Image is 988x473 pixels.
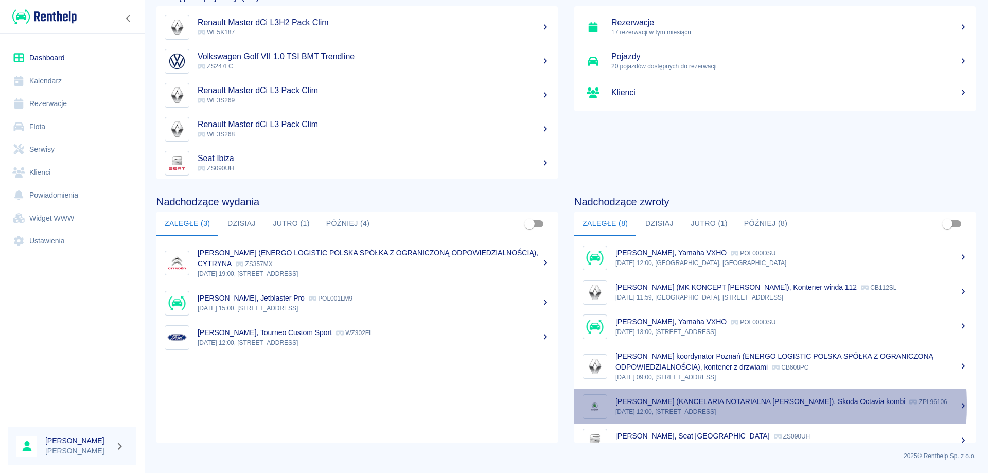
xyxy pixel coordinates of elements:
a: Ustawienia [8,230,136,253]
h5: Renault Master dCi L3H2 Pack Clim [198,17,550,28]
p: [DATE] 19:00, [STREET_ADDRESS] [198,269,550,278]
img: Image [167,17,187,37]
button: Później (8) [736,212,796,236]
a: Serwisy [8,138,136,161]
img: Image [585,283,605,302]
a: Image[PERSON_NAME], Jetblaster Pro POL001LM9[DATE] 15:00, [STREET_ADDRESS] [156,286,558,320]
p: [DATE] 14:00, [STREET_ADDRESS] [615,442,967,451]
p: ZPL96106 [909,398,947,406]
button: Później (4) [318,212,378,236]
p: [PERSON_NAME] [45,446,111,457]
h5: Pojazdy [611,51,967,62]
h5: Seat Ibiza [198,153,550,164]
a: Rezerwacje17 rezerwacji w tym miesiącu [574,10,976,44]
p: [DATE] 11:59, [GEOGRAPHIC_DATA], [STREET_ADDRESS] [615,293,967,302]
h4: Nadchodzące wydania [156,196,558,208]
a: Widget WWW [8,207,136,230]
img: Image [167,153,187,173]
img: Image [167,328,187,347]
a: ImageRenault Master dCi L3 Pack Clim WE3S268 [156,112,558,146]
a: Image[PERSON_NAME] koordynator Poznań (ENERGO LOGISTIC POLSKA SPÓŁKA Z OGRANICZONĄ ODPOWIEDZIALNO... [574,344,976,389]
span: ZS090UH [198,165,234,172]
a: Image[PERSON_NAME] (KANCELARIA NOTARIALNA [PERSON_NAME]), Skoda Octavia kombi ZPL96106[DATE] 12:0... [574,389,976,424]
a: Klienci [574,78,976,107]
p: POL000DSU [731,250,775,257]
p: 2025 © Renthelp Sp. z o.o. [156,451,976,461]
p: CB112SL [861,284,896,291]
a: Kalendarz [8,69,136,93]
img: Image [585,317,605,337]
span: Pokaż przypisane tylko do mnie [520,214,539,234]
button: Zwiń nawigację [121,12,136,25]
span: WE5K187 [198,29,235,36]
h6: [PERSON_NAME] [45,435,111,446]
h5: Renault Master dCi L3 Pack Clim [198,119,550,130]
a: Dashboard [8,46,136,69]
p: [PERSON_NAME], Tourneo Custom Sport [198,328,332,337]
p: [DATE] 15:00, [STREET_ADDRESS] [198,304,550,313]
p: POL001LM9 [309,295,352,302]
p: [DATE] 12:00, [GEOGRAPHIC_DATA], [GEOGRAPHIC_DATA] [615,258,967,268]
a: Pojazdy20 pojazdów dostępnych do rezerwacji [574,44,976,78]
h5: Klienci [611,87,967,98]
span: Pokaż przypisane tylko do mnie [938,214,957,234]
img: Image [585,397,605,416]
button: Zaległe (3) [156,212,218,236]
a: Image[PERSON_NAME], Yamaha VXHO POL000DSU[DATE] 12:00, [GEOGRAPHIC_DATA], [GEOGRAPHIC_DATA] [574,240,976,275]
button: Jutro (1) [682,212,735,236]
p: [PERSON_NAME], Yamaha VXHO [615,249,727,257]
h5: Volkswagen Golf VII 1.0 TSI BMT Trendline [198,51,550,62]
a: Image[PERSON_NAME], Yamaha VXHO POL000DSU[DATE] 13:00, [STREET_ADDRESS] [574,309,976,344]
h4: Nadchodzące zwroty [574,196,976,208]
a: Image[PERSON_NAME] (MK KONCEPT [PERSON_NAME]), Kontener winda 112 CB112SL[DATE] 11:59, [GEOGRAPHI... [574,275,976,309]
a: Image[PERSON_NAME], Seat [GEOGRAPHIC_DATA] ZS090UH[DATE] 14:00, [STREET_ADDRESS] [574,424,976,458]
p: 17 rezerwacji w tym miesiącu [611,28,967,37]
img: Image [585,248,605,268]
span: ZS247LC [198,63,233,70]
p: WZ302FL [336,329,373,337]
p: [DATE] 12:00, [STREET_ADDRESS] [615,407,967,416]
img: Image [167,85,187,105]
button: Dzisiaj [218,212,264,236]
button: Jutro (1) [264,212,317,236]
p: ZS090UH [774,433,810,440]
a: Image[PERSON_NAME] (ENERGO LOGISTIC POLSKA SPÓŁKA Z OGRANICZONĄ ODPOWIEDZIALNOŚCIĄ), CYTRYNA ZS35... [156,240,558,286]
a: Flota [8,115,136,138]
img: Image [167,253,187,273]
img: Image [585,431,605,451]
img: Image [585,357,605,376]
a: ImageSeat Ibiza ZS090UH [156,146,558,180]
button: Dzisiaj [636,212,682,236]
img: Image [167,119,187,139]
p: [DATE] 13:00, [STREET_ADDRESS] [615,327,967,337]
img: Renthelp logo [12,8,77,25]
p: POL000DSU [731,319,775,326]
span: WE3S269 [198,97,235,104]
p: [DATE] 12:00, [STREET_ADDRESS] [198,338,550,347]
p: [PERSON_NAME] (KANCELARIA NOTARIALNA [PERSON_NAME]), Skoda Octavia kombi [615,397,905,406]
h5: Rezerwacje [611,17,967,28]
p: [DATE] 09:00, [STREET_ADDRESS] [615,373,967,382]
p: [PERSON_NAME], Jetblaster Pro [198,294,305,302]
a: ImageRenault Master dCi L3 Pack Clim WE3S269 [156,78,558,112]
p: [PERSON_NAME] (MK KONCEPT [PERSON_NAME]), Kontener winda 112 [615,283,857,291]
a: Image[PERSON_NAME], Tourneo Custom Sport WZ302FL[DATE] 12:00, [STREET_ADDRESS] [156,320,558,355]
span: WE3S268 [198,131,235,138]
a: Klienci [8,161,136,184]
a: Powiadomienia [8,184,136,207]
button: Zaległe (8) [574,212,636,236]
a: Renthelp logo [8,8,77,25]
a: ImageRenault Master dCi L3H2 Pack Clim WE5K187 [156,10,558,44]
p: ZS357MX [236,260,272,268]
a: ImageVolkswagen Golf VII 1.0 TSI BMT Trendline ZS247LC [156,44,558,78]
img: Image [167,51,187,71]
img: Image [167,293,187,313]
p: [PERSON_NAME], Yamaha VXHO [615,318,727,326]
p: 20 pojazdów dostępnych do rezerwacji [611,62,967,71]
p: [PERSON_NAME], Seat [GEOGRAPHIC_DATA] [615,432,770,440]
h5: Renault Master dCi L3 Pack Clim [198,85,550,96]
a: Rezerwacje [8,92,136,115]
p: [PERSON_NAME] koordynator Poznań (ENERGO LOGISTIC POLSKA SPÓŁKA Z OGRANICZONĄ ODPOWIEDZIALNOŚCIĄ)... [615,352,933,371]
p: [PERSON_NAME] (ENERGO LOGISTIC POLSKA SPÓŁKA Z OGRANICZONĄ ODPOWIEDZIALNOŚCIĄ), CYTRYNA [198,249,538,268]
p: CB608PC [772,364,808,371]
